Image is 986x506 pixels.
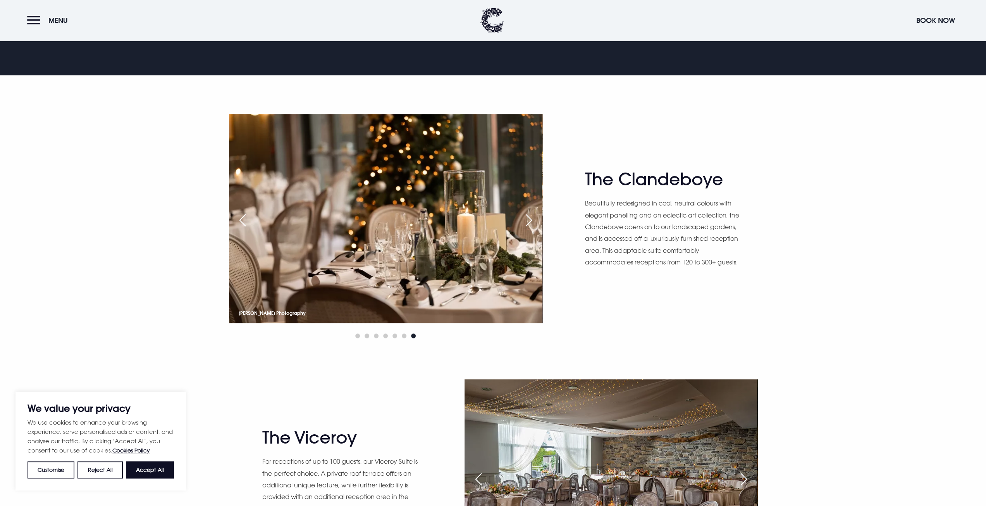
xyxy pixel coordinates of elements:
[28,461,74,478] button: Customise
[542,114,856,323] img: Clandeboye-Suite-1.jpg
[912,12,959,29] button: Book Now
[365,333,369,338] span: Go to slide 2
[585,197,744,268] p: Beautifully redesigned in cool, neutral colours with elegant panelling and an eclectic art collec...
[480,8,504,33] img: Clandeboye Lodge
[27,12,72,29] button: Menu
[519,212,539,229] div: Next slide
[402,333,406,338] span: Go to slide 6
[48,16,68,25] span: Menu
[411,333,416,338] span: Go to slide 7
[77,461,122,478] button: Reject All
[585,169,736,190] h2: The Clandeboye
[468,471,488,488] div: Previous slide
[15,392,186,490] div: We value your privacy
[383,333,388,338] span: Go to slide 4
[112,447,150,454] a: Cookies Policy
[233,212,252,229] div: Previous slide
[126,461,174,478] button: Accept All
[28,404,174,413] p: We value your privacy
[392,333,397,338] span: Go to slide 5
[239,309,306,318] p: [PERSON_NAME] Photography
[28,418,174,455] p: We use cookies to enhance your browsing experience, serve personalised ads or content, and analys...
[734,471,754,488] div: Next slide
[229,114,542,323] img: clandeboye-suite-christmas.jpg
[355,333,360,338] span: Go to slide 1
[374,333,379,338] span: Go to slide 3
[262,427,413,448] h2: The Viceroy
